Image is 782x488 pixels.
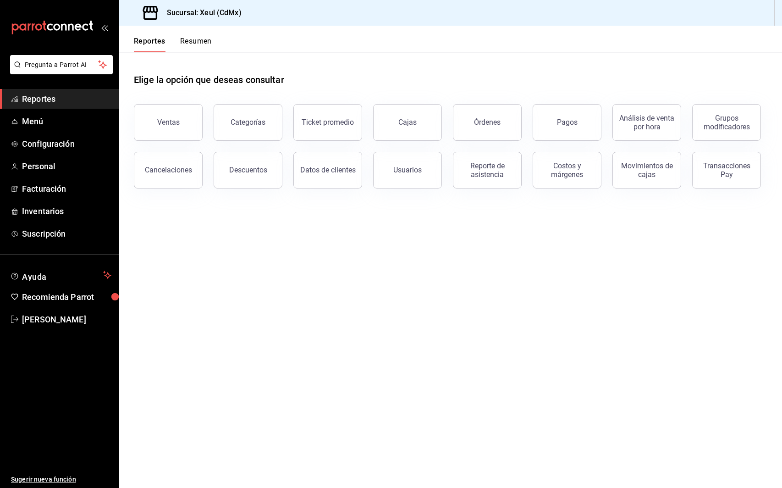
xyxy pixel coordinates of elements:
[453,152,522,189] button: Reporte de asistencia
[22,313,111,326] span: [PERSON_NAME]
[25,60,99,70] span: Pregunta a Parrot AI
[134,37,165,52] button: Reportes
[134,37,212,52] div: navigation tabs
[398,118,417,127] div: Cajas
[134,104,203,141] button: Ventas
[22,291,111,303] span: Recomienda Parrot
[6,67,113,76] a: Pregunta a Parrot AI
[533,104,601,141] button: Pagos
[293,152,362,189] button: Datos de clientes
[22,270,99,281] span: Ayuda
[11,475,111,484] span: Sugerir nueva función
[692,152,761,189] button: Transacciones Pay
[231,118,265,127] div: Categorías
[101,24,108,31] button: open_drawer_menu
[22,138,111,150] span: Configuración
[22,227,111,240] span: Suscripción
[698,161,755,179] div: Transacciones Pay
[145,166,192,174] div: Cancelaciones
[300,166,356,174] div: Datos de clientes
[533,152,601,189] button: Costos y márgenes
[474,118,501,127] div: Órdenes
[618,161,675,179] div: Movimientos de cajas
[459,161,516,179] div: Reporte de asistencia
[612,152,681,189] button: Movimientos de cajas
[302,118,354,127] div: Ticket promedio
[214,104,282,141] button: Categorías
[22,205,111,217] span: Inventarios
[373,152,442,189] button: Usuarios
[692,104,761,141] button: Grupos modificadores
[293,104,362,141] button: Ticket promedio
[229,166,267,174] div: Descuentos
[10,55,113,74] button: Pregunta a Parrot AI
[612,104,681,141] button: Análisis de venta por hora
[134,73,284,87] h1: Elige la opción que deseas consultar
[557,118,578,127] div: Pagos
[373,104,442,141] button: Cajas
[22,93,111,105] span: Reportes
[22,183,111,195] span: Facturación
[180,37,212,52] button: Resumen
[539,161,595,179] div: Costos y márgenes
[393,166,422,174] div: Usuarios
[22,160,111,172] span: Personal
[698,114,755,131] div: Grupos modificadores
[160,7,242,18] h3: Sucursal: Xeul (CdMx)
[453,104,522,141] button: Órdenes
[214,152,282,189] button: Descuentos
[618,114,675,131] div: Análisis de venta por hora
[22,115,111,128] span: Menú
[157,118,180,127] div: Ventas
[134,152,203,189] button: Cancelaciones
